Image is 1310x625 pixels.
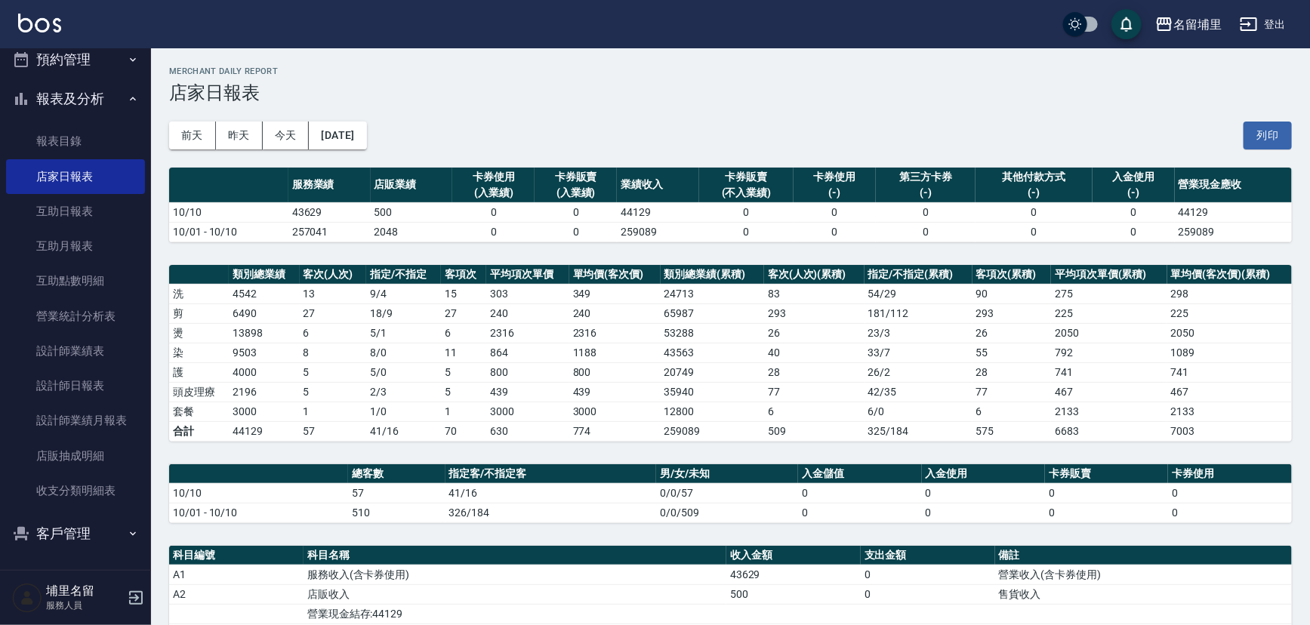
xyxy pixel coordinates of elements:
[1167,343,1292,362] td: 1089
[229,303,299,323] td: 6490
[486,343,569,362] td: 864
[6,40,145,79] button: 預約管理
[1051,343,1167,362] td: 792
[1168,464,1292,484] th: 卡券使用
[169,323,229,343] td: 燙
[169,362,229,382] td: 護
[861,584,995,604] td: 0
[861,546,995,565] th: 支出金額
[6,514,145,553] button: 客戶管理
[764,421,865,441] td: 509
[1244,122,1292,149] button: 列印
[366,402,441,421] td: 1 / 0
[6,229,145,263] a: 互助月報表
[366,323,441,343] td: 5 / 1
[169,503,348,522] td: 10/01 - 10/10
[794,202,876,222] td: 0
[976,202,1093,222] td: 0
[6,194,145,229] a: 互助日報表
[865,362,972,382] td: 26 / 2
[661,343,764,362] td: 43563
[169,284,229,303] td: 洗
[569,323,661,343] td: 2316
[1093,202,1175,222] td: 0
[229,402,299,421] td: 3000
[798,464,921,484] th: 入金儲值
[865,382,972,402] td: 42 / 35
[46,583,123,599] h5: 埔里名留
[764,362,865,382] td: 28
[726,565,861,584] td: 43629
[371,202,453,222] td: 500
[656,503,798,522] td: 0/0/509
[699,222,794,242] td: 0
[486,421,569,441] td: 630
[366,303,441,323] td: 18 / 9
[1051,265,1167,285] th: 平均項次單價(累積)
[6,439,145,473] a: 店販抽成明細
[972,421,1052,441] td: 575
[569,303,661,323] td: 240
[538,169,613,185] div: 卡券販賣
[1167,265,1292,285] th: 單均價(客次價)(累積)
[569,265,661,285] th: 單均價(客次價)
[538,185,613,201] div: (入業績)
[300,265,366,285] th: 客次(人次)
[764,284,865,303] td: 83
[1167,323,1292,343] td: 2050
[456,169,531,185] div: 卡券使用
[441,265,487,285] th: 客項次
[6,403,145,438] a: 設計師業績月報表
[798,483,921,503] td: 0
[569,421,661,441] td: 774
[972,402,1052,421] td: 6
[764,265,865,285] th: 客次(人次)(累積)
[169,402,229,421] td: 套餐
[798,503,921,522] td: 0
[1167,402,1292,421] td: 2133
[972,323,1052,343] td: 26
[304,584,726,604] td: 店販收入
[995,584,1292,604] td: 售貨收入
[371,222,453,242] td: 2048
[169,265,1292,442] table: a dense table
[797,185,872,201] div: (-)
[486,323,569,343] td: 2316
[6,299,145,334] a: 營業統計分析表
[486,284,569,303] td: 303
[1167,284,1292,303] td: 298
[1173,15,1222,34] div: 名留埔里
[972,382,1052,402] td: 77
[1167,421,1292,441] td: 7003
[300,284,366,303] td: 13
[661,323,764,343] td: 53288
[300,343,366,362] td: 8
[661,284,764,303] td: 24713
[169,303,229,323] td: 剪
[229,343,299,362] td: 9503
[441,323,487,343] td: 6
[976,222,1093,242] td: 0
[661,303,764,323] td: 65987
[441,343,487,362] td: 11
[169,202,288,222] td: 10/10
[441,303,487,323] td: 27
[865,303,972,323] td: 181 / 112
[1175,202,1292,222] td: 44129
[486,303,569,323] td: 240
[972,265,1052,285] th: 客項次(累積)
[1051,402,1167,421] td: 2133
[1234,11,1292,38] button: 登出
[366,421,441,441] td: 41/16
[1045,464,1168,484] th: 卡券販賣
[441,284,487,303] td: 15
[263,122,310,149] button: 今天
[6,124,145,159] a: 報表目錄
[452,222,535,242] td: 0
[876,202,976,222] td: 0
[764,382,865,402] td: 77
[486,382,569,402] td: 439
[486,402,569,421] td: 3000
[229,284,299,303] td: 4542
[169,546,304,565] th: 科目編號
